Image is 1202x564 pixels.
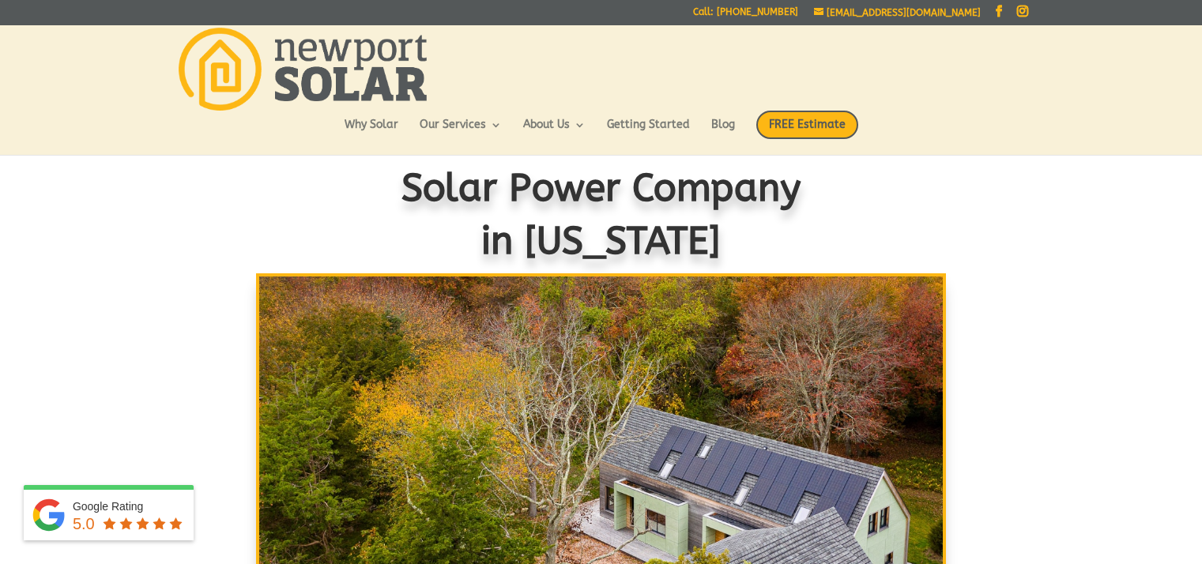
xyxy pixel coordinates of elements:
[711,119,735,146] a: Blog
[73,515,95,532] span: 5.0
[420,119,502,146] a: Our Services
[756,111,858,155] a: FREE Estimate
[73,498,186,514] div: Google Rating
[607,119,690,146] a: Getting Started
[401,166,801,263] span: Solar Power Company in [US_STATE]
[345,119,398,146] a: Why Solar
[523,119,586,146] a: About Us
[756,111,858,139] span: FREE Estimate
[814,7,981,18] a: [EMAIL_ADDRESS][DOMAIN_NAME]
[693,7,798,24] a: Call: [PHONE_NUMBER]
[179,28,427,111] img: Newport Solar | Solar Energy Optimized.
